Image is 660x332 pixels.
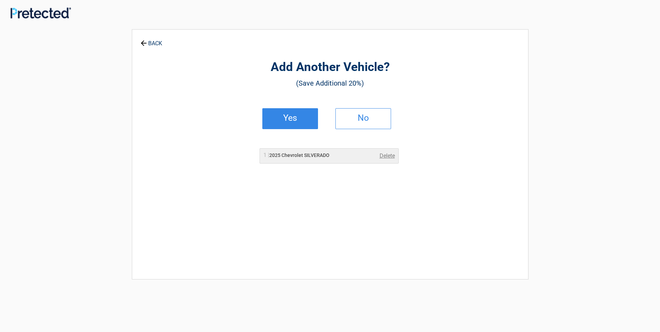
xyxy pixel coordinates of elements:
[170,77,490,89] h3: (Save Additional 20%)
[263,152,269,158] span: 1 |
[380,152,395,160] a: Delete
[10,7,71,18] img: Main Logo
[343,116,384,120] h2: No
[170,59,490,76] h2: Add Another Vehicle?
[270,116,311,120] h2: Yes
[263,152,329,159] h2: 2025 Chevrolet SILVERADO
[139,34,164,46] a: BACK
